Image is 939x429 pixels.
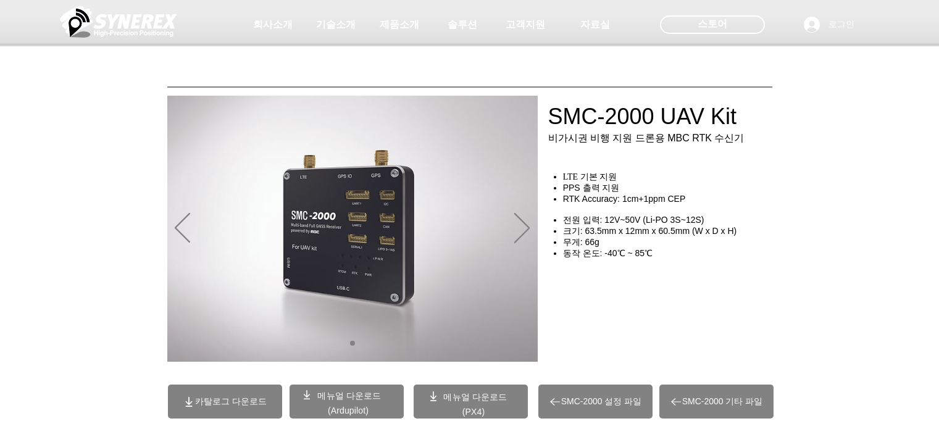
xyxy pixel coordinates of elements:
[795,13,863,36] button: 로그인
[380,19,419,31] span: 제품소개
[561,396,642,407] span: SMC-2000 설정 파일
[563,215,704,225] span: 전원 입력: 12V~50V (Li-PO 3S~12S)
[682,396,763,407] span: SMC-2000 기타 파일
[168,385,282,419] a: 카탈로그 다운로드
[514,213,530,245] button: 다음
[824,19,859,31] span: 로그인
[580,19,610,31] span: 자료실
[448,19,477,31] span: 솔루션
[563,194,686,204] span: RTK Accuracy: 1cm+1ppm CEP
[253,19,293,31] span: 회사소개
[563,226,737,236] span: 크기: 63.5mm x 12mm x 60.5mm (W x D x H)
[195,396,267,407] span: 카탈로그 다운로드
[316,19,356,31] span: 기술소개
[60,3,177,40] img: 씨너렉스_White_simbol_대지 1.png
[506,19,545,31] span: 고객지원
[175,213,190,245] button: 이전
[167,96,538,362] img: SMC2000.jpg
[462,407,485,417] a: (PX4)
[305,12,367,37] a: 기술소개
[563,248,653,258] span: 동작 온도: -40℃ ~ 85℃
[660,15,765,34] div: 스토어
[242,12,304,37] a: 회사소개
[443,392,507,402] a: 메뉴얼 다운로드
[350,341,355,346] a: 01
[563,237,599,247] span: 무게: 66g
[167,96,538,362] div: 슬라이드쇼
[328,406,369,415] a: (Ardupilot)
[698,17,727,31] span: 스토어
[564,12,626,37] a: 자료실
[538,385,653,419] a: SMC-2000 설정 파일
[345,341,359,346] nav: 슬라이드
[317,391,381,401] a: 메뉴얼 다운로드
[659,385,774,419] a: SMC-2000 기타 파일
[495,12,556,37] a: 고객지원
[432,12,493,37] a: 솔루션
[369,12,430,37] a: 제품소개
